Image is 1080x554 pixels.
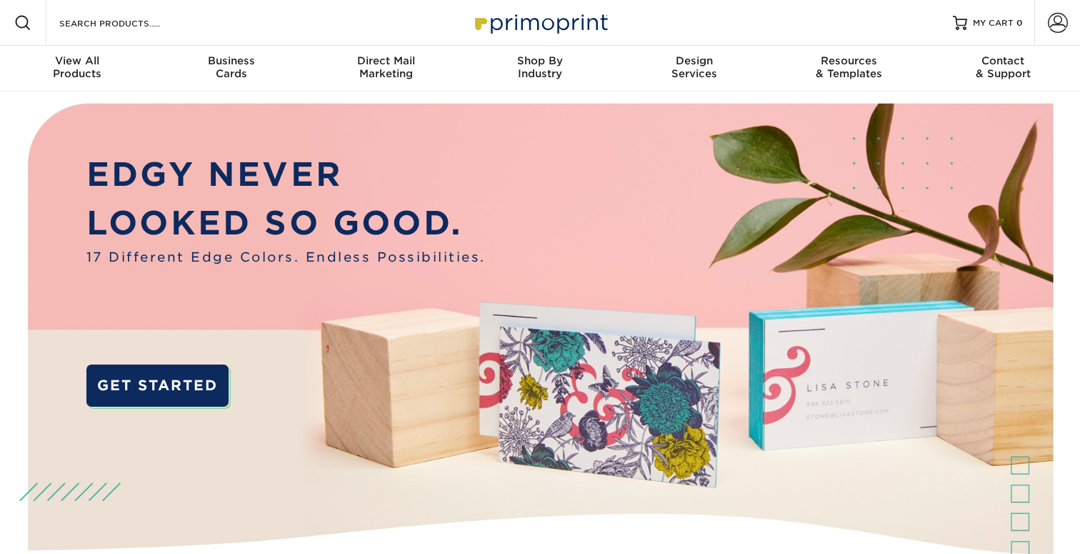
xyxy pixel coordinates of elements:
span: Business [154,54,309,67]
p: LOOKED SO GOOD. [86,199,486,247]
div: & Templates [771,54,926,80]
span: Direct Mail [309,54,463,67]
span: Resources [771,54,926,67]
a: BusinessCards [154,46,309,91]
span: 0 [1016,18,1023,28]
span: 17 Different Edge Colors. Endless Possibilities. [86,247,486,267]
span: Contact [926,54,1080,67]
div: Services [617,54,771,80]
a: GET STARTED [86,365,229,407]
span: Design [617,54,771,67]
div: Industry [463,54,617,80]
a: Shop ByIndustry [463,46,617,91]
a: Direct MailMarketing [309,46,463,91]
a: Contact& Support [926,46,1080,91]
p: EDGY NEVER [86,150,486,199]
a: DesignServices [617,46,771,91]
input: SEARCH PRODUCTS..... [58,14,197,31]
div: & Support [926,54,1080,80]
div: Cards [154,54,309,80]
div: Marketing [309,54,463,80]
span: MY CART [973,17,1014,29]
img: Primoprint [469,7,611,38]
span: Shop By [463,54,617,67]
a: Resources& Templates [771,46,926,91]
